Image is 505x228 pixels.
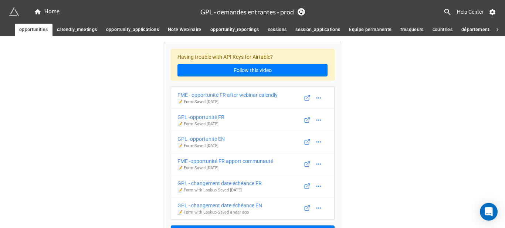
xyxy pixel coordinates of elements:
[177,135,225,143] div: GPL -opportunité EN
[268,26,287,34] span: sessions
[171,197,335,220] a: GPL - changement date échéance EN📝 Form with Lookup-Saved a year ago
[171,131,335,153] a: GPL -opportunité EN📝 Form-Saved [DATE]
[200,8,294,15] h3: GPL - demandes entrantes - prod
[177,165,273,171] p: 📝 Form - Saved [DATE]
[171,153,335,176] a: FME -opportunité FR apport communauté📝 Form-Saved [DATE]
[177,187,262,193] p: 📝 Form with Lookup - Saved [DATE]
[171,49,335,81] div: Having trouble with API Keys for Airtable?
[19,26,48,34] span: opportunities
[177,91,278,99] div: FME - opportunité FR after webinar calendly
[295,26,340,34] span: session_applications
[177,64,328,76] a: Follow this video
[177,143,225,149] p: 📝 Form - Saved [DATE]
[480,203,498,221] div: Open Intercom Messenger
[177,121,224,127] p: 📝 Form - Saved [DATE]
[210,26,259,34] span: opportunity_reportings
[57,26,97,34] span: calendly_meetings
[177,157,273,165] div: FME -opportunité FR apport communauté
[177,179,262,187] div: GPL - changement date échéance FR
[177,201,262,210] div: GPL - changement date échéance EN
[177,113,224,121] div: GPL -opportunité FR
[171,109,335,131] a: GPL -opportunité FR📝 Form-Saved [DATE]
[106,26,159,34] span: opportunity_applications
[349,26,392,34] span: Équipe permanente
[15,24,490,36] div: scrollable auto tabs example
[177,210,262,215] p: 📝 Form with Lookup - Saved a year ago
[400,26,424,34] span: fresqueurs
[9,7,19,17] img: miniextensions-icon.73ae0678.png
[298,8,305,16] a: Sync Base Structure
[168,26,201,34] span: Note Webinaire
[433,26,453,34] span: countries
[30,7,64,16] a: Home
[171,86,335,109] a: FME - opportunité FR after webinar calendly📝 Form-Saved [DATE]
[177,99,278,105] p: 📝 Form - Saved [DATE]
[171,175,335,197] a: GPL - changement date échéance FR📝 Form with Lookup-Saved [DATE]
[461,26,499,34] span: départements FR
[34,7,60,16] div: Home
[452,5,489,18] a: Help Center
